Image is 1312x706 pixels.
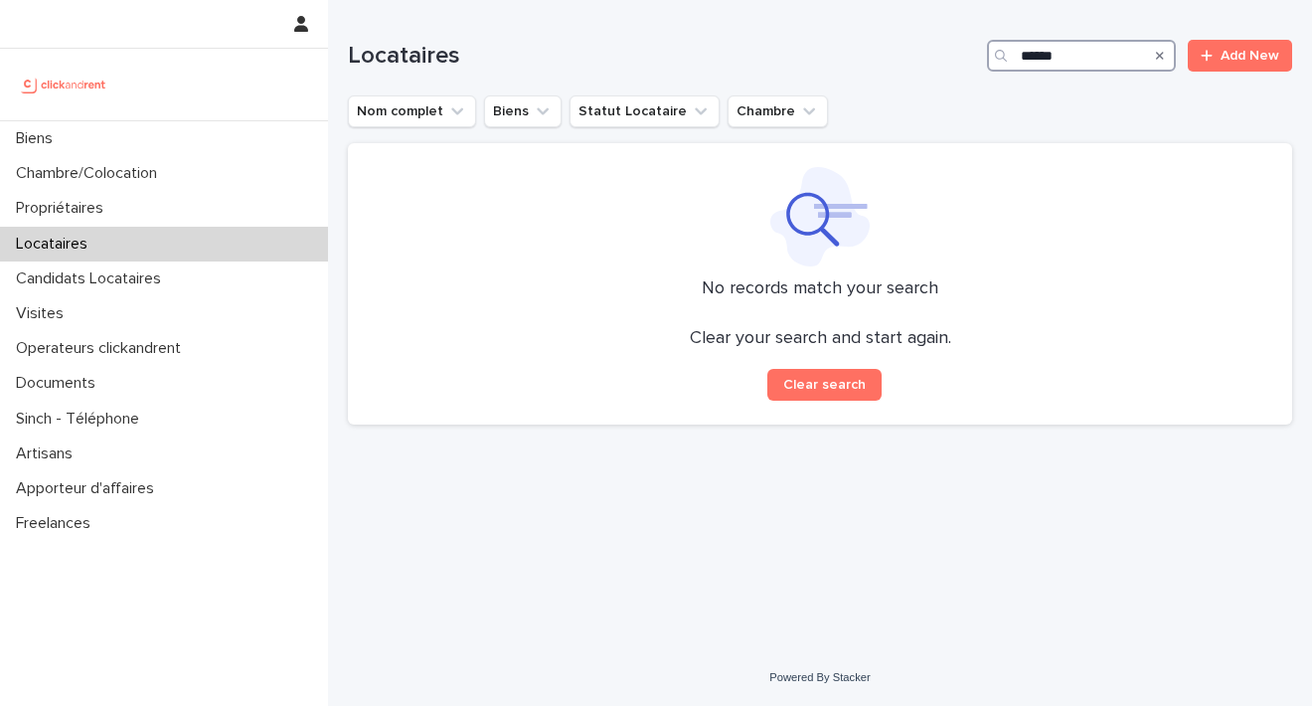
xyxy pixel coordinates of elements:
[8,199,119,218] p: Propriétaires
[348,42,979,71] h1: Locataires
[987,40,1176,72] input: Search
[348,95,476,127] button: Nom complet
[8,339,197,358] p: Operateurs clickandrent
[1221,49,1279,63] span: Add New
[767,369,882,401] button: Clear search
[570,95,720,127] button: Statut Locataire
[1188,40,1292,72] a: Add New
[783,378,866,392] span: Clear search
[8,269,177,288] p: Candidats Locataires
[8,374,111,393] p: Documents
[769,671,870,683] a: Powered By Stacker
[8,129,69,148] p: Biens
[690,328,951,350] p: Clear your search and start again.
[8,444,88,463] p: Artisans
[8,479,170,498] p: Apporteur d'affaires
[372,278,1268,300] p: No records match your search
[484,95,562,127] button: Biens
[8,410,155,429] p: Sinch - Téléphone
[8,514,106,533] p: Freelances
[728,95,828,127] button: Chambre
[16,65,112,104] img: UCB0brd3T0yccxBKYDjQ
[8,164,173,183] p: Chambre/Colocation
[8,304,80,323] p: Visites
[8,235,103,254] p: Locataires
